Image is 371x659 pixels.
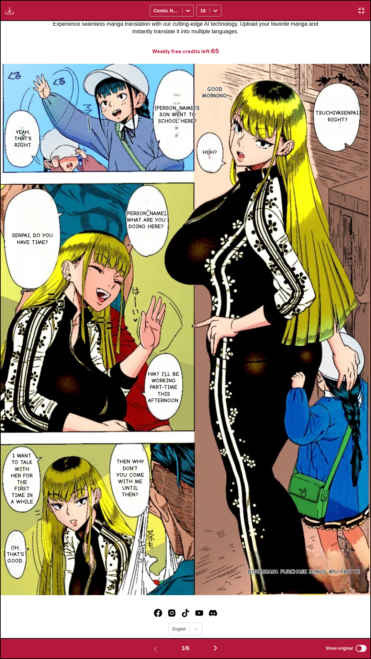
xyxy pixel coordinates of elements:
[313,108,362,124] p: Tsuchiyasenpai, right?
[8,451,36,507] p: I want to talk with her for the first time in a while
[115,457,145,499] p: Then why don't you come with me until then?
[182,645,189,651] span: 1 / 6
[1,64,370,595] img: Manga Panel
[154,104,201,126] p: [PERSON_NAME]'s son went to school here?
[5,7,14,15] img: Download translated images
[356,645,367,652] input: Show original
[326,646,353,651] span: Show original
[247,567,361,577] p: Doranoana purchase bonus 4PU-frette
[201,85,229,101] p: Good morning.
[151,645,160,653] img: Previous page
[147,370,181,405] p: Hm? I'll be working part-time this afternoon.
[5,543,25,566] p: Oh, that's good.
[211,644,220,652] img: Next page
[10,231,55,247] p: Senpai, do you have time?
[124,209,168,232] p: [PERSON_NAME], what are you doing here?
[201,148,218,157] p: Huh?
[7,128,39,150] p: Yeah, that's right.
